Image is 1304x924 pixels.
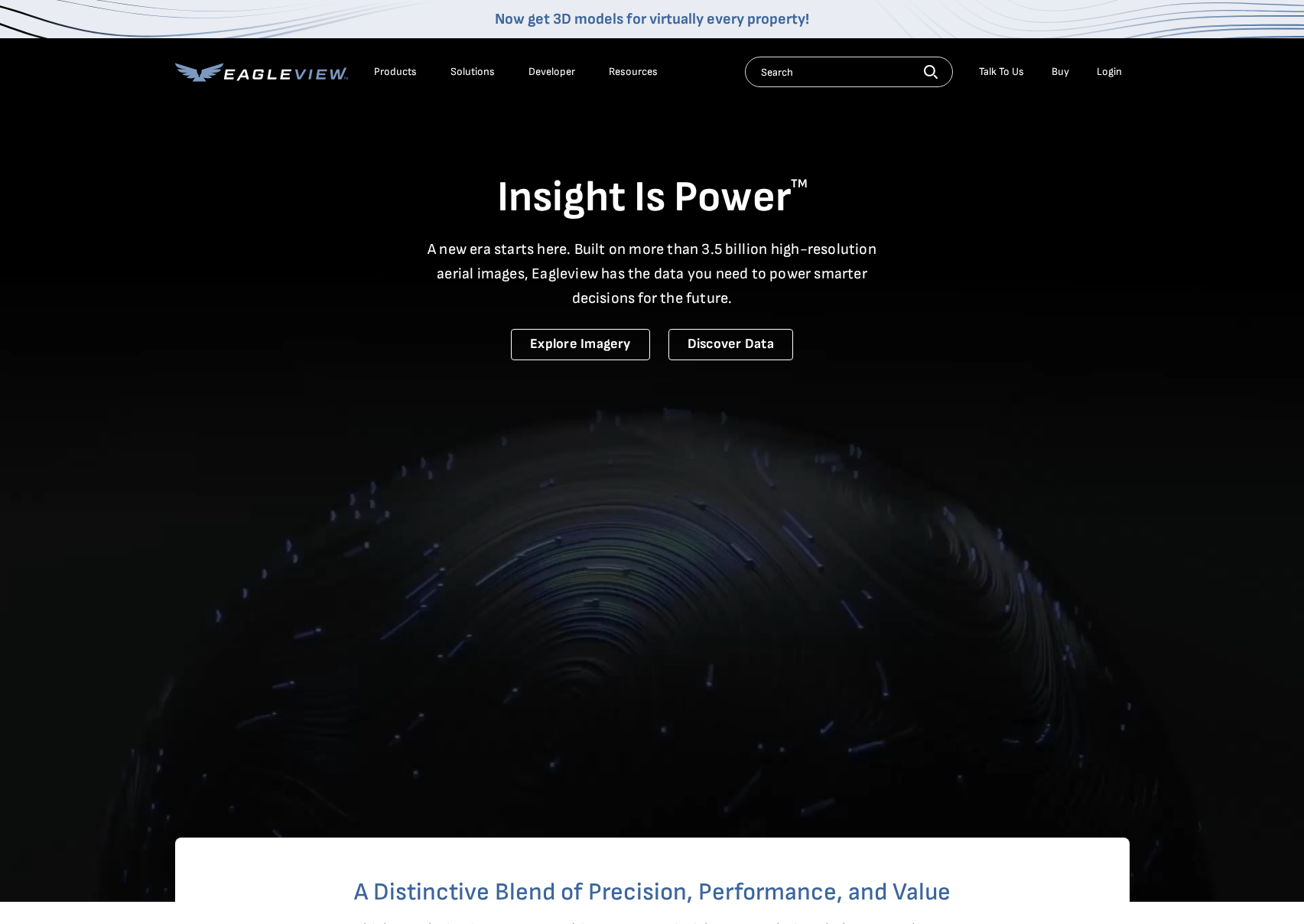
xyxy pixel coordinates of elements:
[450,65,495,79] div: Solutions
[495,10,809,28] a: Now get 3D models for virtually every property!
[418,237,886,311] p: A new era starts here. Built on more than 3.5 billion high-resolution aerial images, Eagleview ha...
[236,880,1068,905] h2: A Distinctive Blend of Precision, Performance, and Value
[668,329,793,360] a: Discover Data
[1052,65,1069,79] a: Buy
[609,65,658,79] div: Resources
[791,177,808,191] sup: TM
[979,65,1024,79] div: Talk To Us
[528,65,575,79] a: Developer
[1097,65,1122,79] div: Login
[374,65,417,79] div: Products
[175,171,1130,225] h1: Insight Is Power
[745,57,953,87] input: Search
[511,329,650,360] a: Explore Imagery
